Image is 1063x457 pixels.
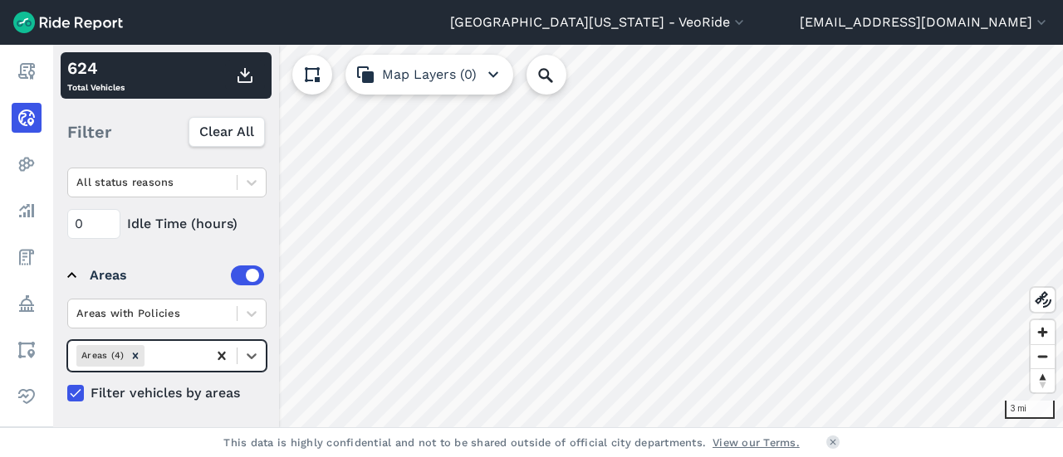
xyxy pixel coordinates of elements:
button: Clear All [189,117,265,147]
button: Zoom out [1031,344,1055,368]
div: Idle Time (hours) [67,209,267,239]
a: Health [12,382,42,411]
summary: Areas [67,252,264,299]
span: Clear All [199,122,254,142]
div: Areas [90,265,264,285]
img: Ride Report [13,12,123,33]
a: Realtime [12,103,42,133]
label: Filter vehicles by areas [67,383,267,403]
a: Report [12,56,42,86]
a: Policy [12,289,42,318]
a: Analyze [12,196,42,226]
input: Search Location or Vehicles [527,55,593,95]
div: Total Vehicles [67,56,125,95]
button: Zoom in [1031,320,1055,344]
div: 624 [67,56,125,80]
div: Remove Areas (4) [126,345,145,366]
div: 3 mi [1005,401,1055,419]
a: View our Terms. [713,435,800,450]
a: Fees [12,242,42,272]
div: Areas (4) [76,345,126,366]
button: [GEOGRAPHIC_DATA][US_STATE] - VeoRide [450,12,747,32]
button: Reset bearing to north [1031,368,1055,392]
canvas: Map [53,45,1063,427]
a: Areas [12,335,42,365]
button: Map Layers (0) [345,55,513,95]
a: Heatmaps [12,149,42,179]
div: Filter [61,106,272,158]
button: [EMAIL_ADDRESS][DOMAIN_NAME] [800,12,1050,32]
